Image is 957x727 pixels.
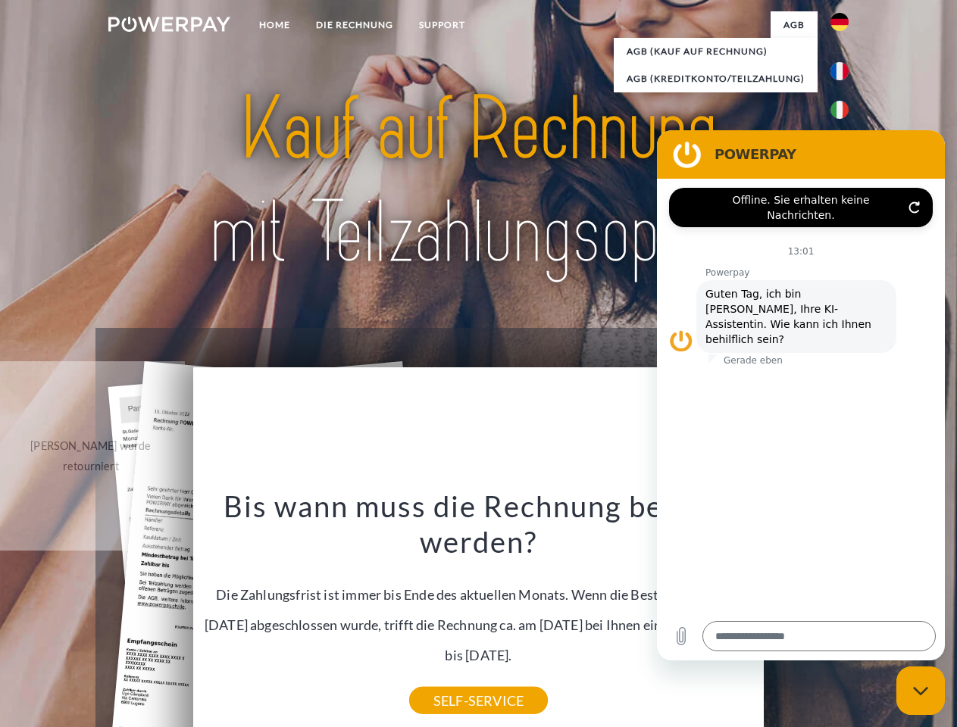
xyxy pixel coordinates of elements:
[896,666,945,715] iframe: Schaltfläche zum Öffnen des Messaging-Fensters; Konversation läuft
[202,488,755,700] div: Die Zahlungsfrist ist immer bis Ende des aktuellen Monats. Wenn die Bestellung z.B. am [DATE] abg...
[246,11,303,39] a: Home
[614,38,818,65] a: AGB (Kauf auf Rechnung)
[830,101,849,119] img: it
[108,17,230,32] img: logo-powerpay-white.svg
[5,435,176,476] div: [PERSON_NAME] wurde retourniert
[406,11,478,39] a: SUPPORT
[614,65,818,92] a: AGB (Kreditkonto/Teilzahlung)
[303,11,406,39] a: DIE RECHNUNG
[409,687,548,714] a: SELF-SERVICE
[771,11,818,39] a: agb
[830,62,849,80] img: fr
[830,13,849,31] img: de
[202,488,755,560] h3: Bis wann muss die Rechnung bezahlt werden?
[657,130,945,660] iframe: Messaging-Fenster
[145,73,812,290] img: title-powerpay_de.svg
